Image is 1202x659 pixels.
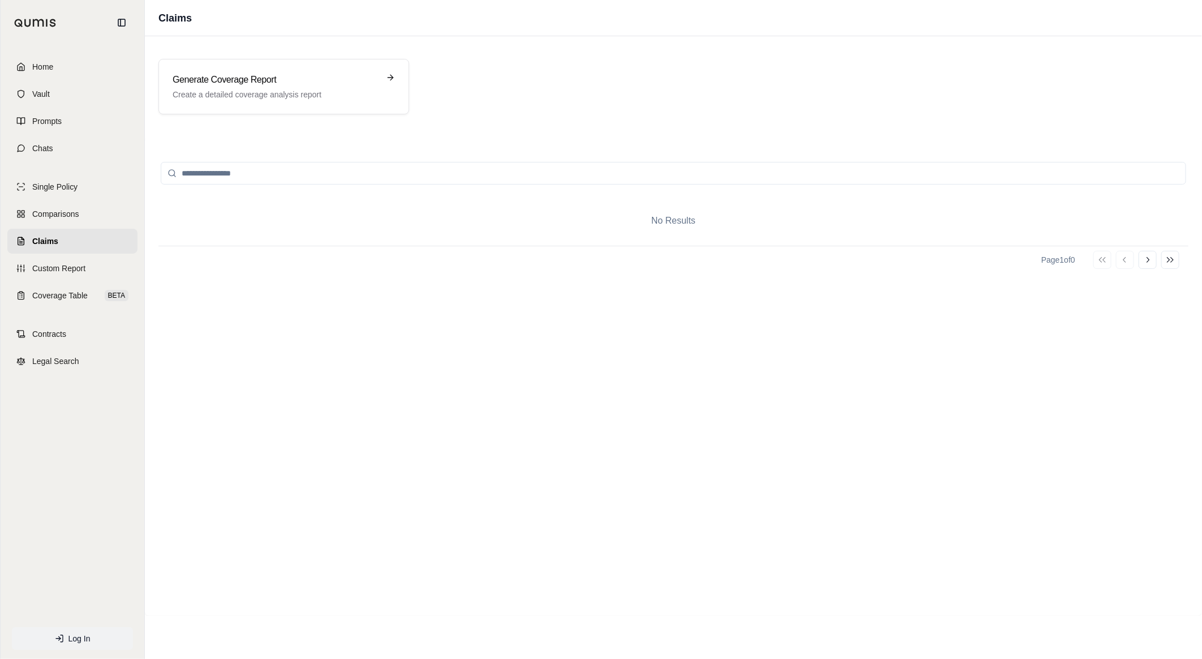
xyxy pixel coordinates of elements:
a: Legal Search [7,349,138,374]
a: Single Policy [7,174,138,199]
a: Contracts [7,322,138,346]
span: Prompts [32,115,62,127]
span: Log In [68,633,91,644]
span: Contracts [32,328,66,340]
a: Claims [7,229,138,254]
p: Create a detailed coverage analysis report [173,89,379,100]
span: Comparisons [32,208,79,220]
h1: Claims [158,10,192,26]
span: Home [32,61,53,72]
a: Chats [7,136,138,161]
img: Qumis Logo [14,19,57,27]
span: Single Policy [32,181,78,192]
span: Coverage Table [32,290,88,301]
span: Legal Search [32,356,79,367]
button: Collapse sidebar [113,14,131,32]
a: Log In [12,627,133,650]
span: Chats [32,143,53,154]
a: Home [7,54,138,79]
h3: Generate Coverage Report [173,73,379,87]
span: BETA [105,290,128,301]
a: Coverage TableBETA [7,283,138,308]
a: Comparisons [7,202,138,226]
span: Vault [32,88,50,100]
span: Claims [32,236,58,247]
a: Prompts [7,109,138,134]
span: Custom Report [32,263,85,274]
a: Vault [7,82,138,106]
div: No Results [158,196,1188,246]
a: Custom Report [7,256,138,281]
div: Page 1 of 0 [1041,254,1075,266]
